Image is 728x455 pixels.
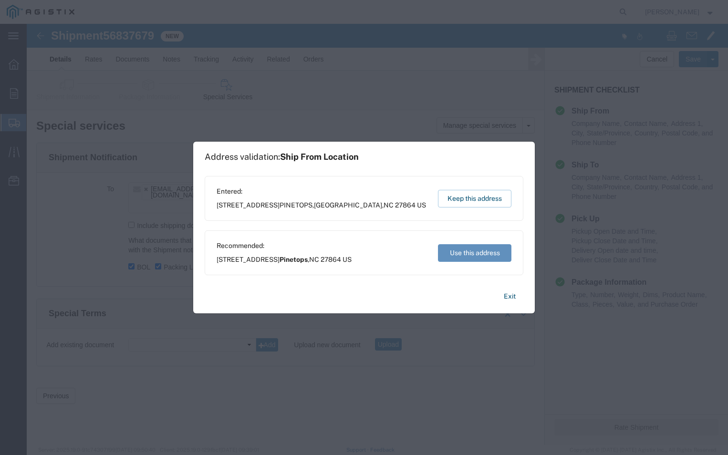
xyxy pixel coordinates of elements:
[205,152,359,162] h1: Address validation:
[217,255,352,265] span: [STREET_ADDRESS] ,
[280,152,359,162] span: Ship From Location
[321,256,341,263] span: 27864
[417,201,426,209] span: US
[217,186,426,196] span: Entered:
[438,244,511,262] button: Use this address
[217,200,426,210] span: [STREET_ADDRESS] ,
[384,201,394,209] span: NC
[309,256,319,263] span: NC
[496,288,523,305] button: Exit
[395,201,416,209] span: 27864
[280,256,308,263] span: Pinetops
[280,201,382,209] span: PINETOPS,[GEOGRAPHIC_DATA]
[343,256,352,263] span: US
[217,241,352,251] span: Recommended:
[438,190,511,207] button: Keep this address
